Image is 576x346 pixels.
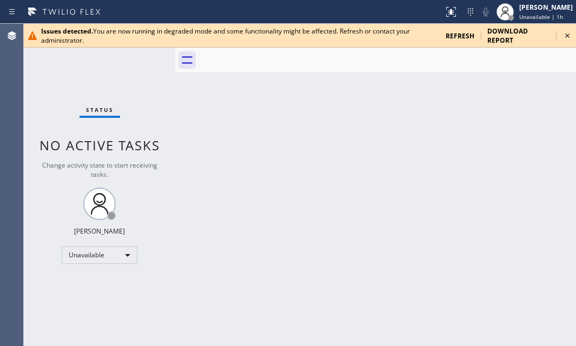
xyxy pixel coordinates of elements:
[446,31,474,41] span: refresh
[41,26,437,45] div: You are now running in degraded mode and some functionality might be affected. Refresh or contact...
[39,136,160,154] span: No active tasks
[41,26,93,36] b: Issues detected.
[478,4,493,19] button: Mute
[74,227,125,236] div: [PERSON_NAME]
[86,106,114,114] span: Status
[519,13,563,21] span: Unavailable | 1h
[62,247,137,264] div: Unavailable
[42,161,157,179] span: Change activity state to start receiving tasks.
[487,26,550,45] span: download report
[519,3,573,12] div: [PERSON_NAME]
